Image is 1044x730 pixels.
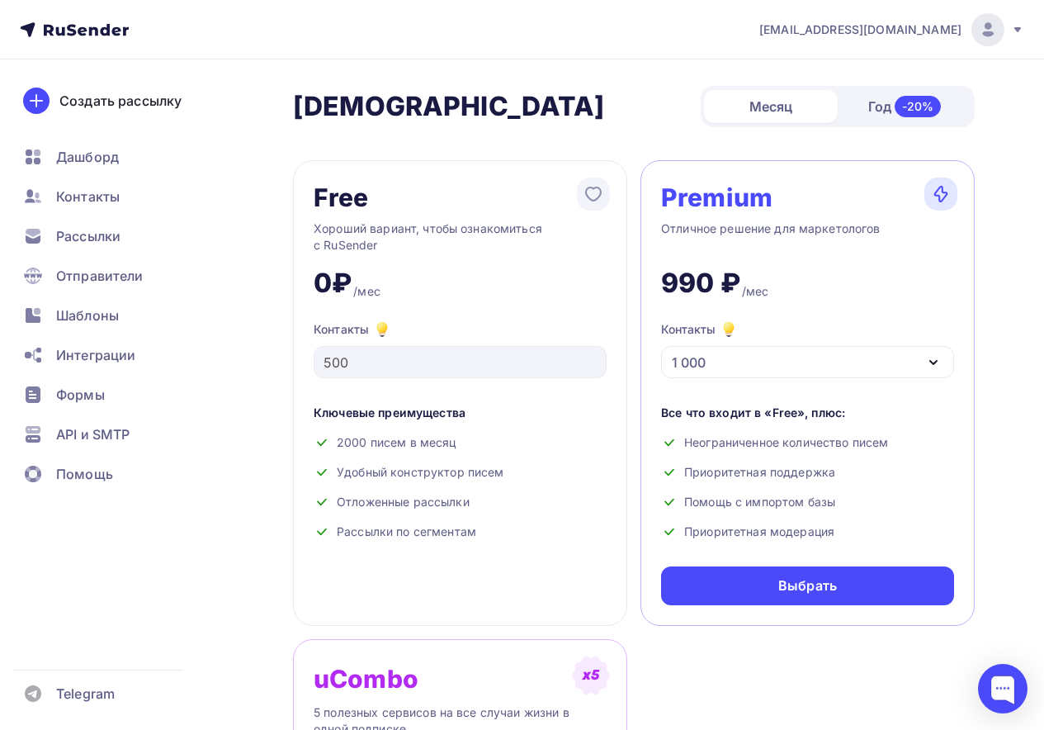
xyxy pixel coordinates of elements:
a: Рассылки [13,220,210,253]
span: Помощь [56,464,113,484]
div: Создать рассылку [59,91,182,111]
div: Отложенные рассылки [314,494,607,510]
a: [EMAIL_ADDRESS][DOMAIN_NAME] [759,13,1024,46]
span: Шаблоны [56,306,119,325]
h2: [DEMOGRAPHIC_DATA] [293,90,605,123]
div: Контакты [314,320,607,339]
a: Формы [13,378,210,411]
div: 990 ₽ [661,267,740,300]
a: Дашборд [13,140,210,173]
a: Контакты [13,180,210,213]
div: Premium [661,184,772,211]
div: Все что входит в «Free», плюс: [661,405,954,421]
div: 0₽ [314,267,352,300]
div: 2000 писем в месяц [314,434,607,451]
span: Рассылки [56,226,120,246]
a: Шаблоны [13,299,210,332]
div: Приоритетная поддержка [661,464,954,481]
div: Помощь с импортом базы [661,494,954,510]
span: Интеграции [56,345,135,365]
div: Выбрать [778,576,837,595]
span: [EMAIL_ADDRESS][DOMAIN_NAME] [759,21,961,38]
div: uCombo [314,666,418,692]
span: Дашборд [56,147,119,167]
span: API и SMTP [56,424,130,444]
div: -20% [895,96,942,117]
div: Free [314,184,369,211]
div: Месяц [704,90,838,123]
div: Приоритетная модерация [661,524,954,540]
div: Контакты [661,320,739,339]
span: Контакты [56,187,120,206]
div: /мес [353,283,380,300]
span: Отправители [56,266,144,286]
a: Отправители [13,259,210,292]
div: Рассылки по сегментам [314,524,607,540]
div: Удобный конструктор писем [314,464,607,481]
div: Год [838,89,971,124]
div: Отличное решение для маркетологов [661,220,954,254]
div: Хороший вариант, чтобы ознакомиться с RuSender [314,220,607,254]
div: /мес [742,283,769,300]
span: Формы [56,385,105,405]
div: 1 000 [672,353,706,372]
div: Ключевые преимущества [314,405,607,421]
button: Контакты 1 000 [661,320,954,378]
div: Неограниченное количество писем [661,434,954,451]
span: Telegram [56,684,115,704]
